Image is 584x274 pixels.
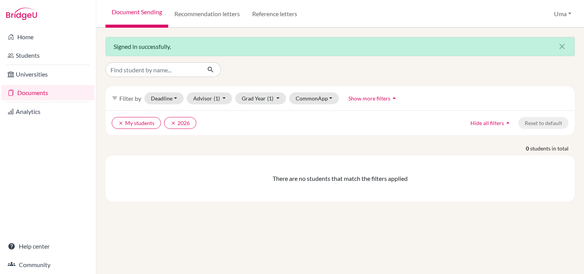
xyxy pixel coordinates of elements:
i: arrow_drop_up [390,94,398,102]
button: Show more filtersarrow_drop_up [342,92,405,104]
i: clear [171,120,176,126]
span: students in total [530,144,575,152]
button: Advisor(1) [187,92,233,104]
span: (1) [267,95,273,102]
span: Show more filters [348,95,390,102]
input: Find student by name... [105,62,201,77]
a: Universities [2,67,94,82]
a: Home [2,29,94,45]
button: Reset to default [518,117,569,129]
button: Close [550,37,574,56]
button: Deadline [144,92,184,104]
a: Analytics [2,104,94,119]
img: Bridge-U [6,8,37,20]
button: clearMy students [112,117,161,129]
i: filter_list [112,95,118,101]
div: Signed in successfully. [105,37,575,56]
a: Documents [2,85,94,100]
a: Students [2,48,94,63]
div: There are no students that match the filters applied [109,174,572,183]
button: Grad Year(1) [235,92,286,104]
button: clear2026 [164,117,196,129]
a: Help center [2,239,94,254]
span: Filter by [119,95,141,102]
button: CommonApp [289,92,339,104]
span: Hide all filters [470,120,504,126]
button: Uma [551,7,575,21]
span: (1) [214,95,220,102]
i: arrow_drop_up [504,119,512,127]
a: Community [2,257,94,272]
button: Hide all filtersarrow_drop_up [464,117,518,129]
i: close [557,42,567,51]
i: clear [118,120,124,126]
strong: 0 [526,144,530,152]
